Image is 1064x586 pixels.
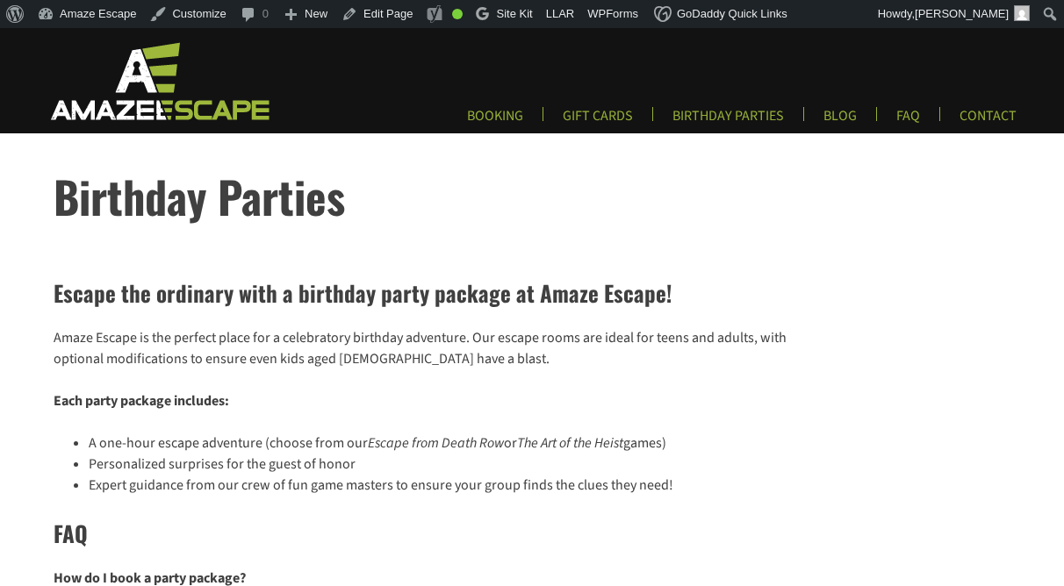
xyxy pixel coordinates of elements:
a: FAQ [882,107,934,136]
h2: Escape the ordinary with a birthday party package at Amaze Escape! [54,276,798,310]
a: GIFT CARDS [549,107,647,136]
em: The Art of the Heist [517,433,623,453]
em: Escape from Death Row [368,433,504,453]
a: BIRTHDAY PARTIES [658,107,798,136]
span: Site Kit [496,7,532,20]
a: BLOG [809,107,871,136]
li: A one-hour escape adventure (choose from our or games) [89,432,798,454]
img: Escape Room Game in Boston Area [28,40,288,121]
div: Good [452,9,463,19]
h1: Birthday Parties [54,163,1064,229]
li: Personalized surprises for the guest of honor [89,454,798,475]
a: BOOKING [453,107,537,136]
li: Expert guidance from our crew of fun game masters to ensure your group finds the clues they need! [89,475,798,496]
h2: FAQ [54,517,798,550]
a: CONTACT [945,107,1031,136]
p: Amaze Escape is the perfect place for a celebratory birthday adventure. Our escape rooms are idea... [54,327,798,369]
strong: Each party package includes: [54,391,229,411]
span: [PERSON_NAME] [915,7,1009,20]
